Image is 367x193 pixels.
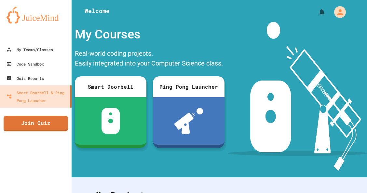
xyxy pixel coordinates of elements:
div: Ping Pong Launcher [153,76,224,97]
img: banner-image-my-projects.png [228,22,367,171]
div: Smart Doorbell [75,76,146,97]
div: Code Sandbox [7,60,44,68]
div: Quiz Reports [7,74,44,82]
img: logo-orange.svg [7,7,65,23]
img: sdb-white.svg [102,108,120,134]
div: My Courses [72,22,228,47]
a: Join Quiz [4,116,68,131]
img: ppl-with-ball.png [174,108,203,134]
div: Real-world coding projects. Easily integrated into your Computer Science class. [72,47,228,71]
div: My Notifications [306,7,327,18]
div: My Account [327,5,347,20]
div: Smart Doorbell & Ping Pong Launcher [7,89,68,104]
div: My Teams/Classes [7,46,53,53]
